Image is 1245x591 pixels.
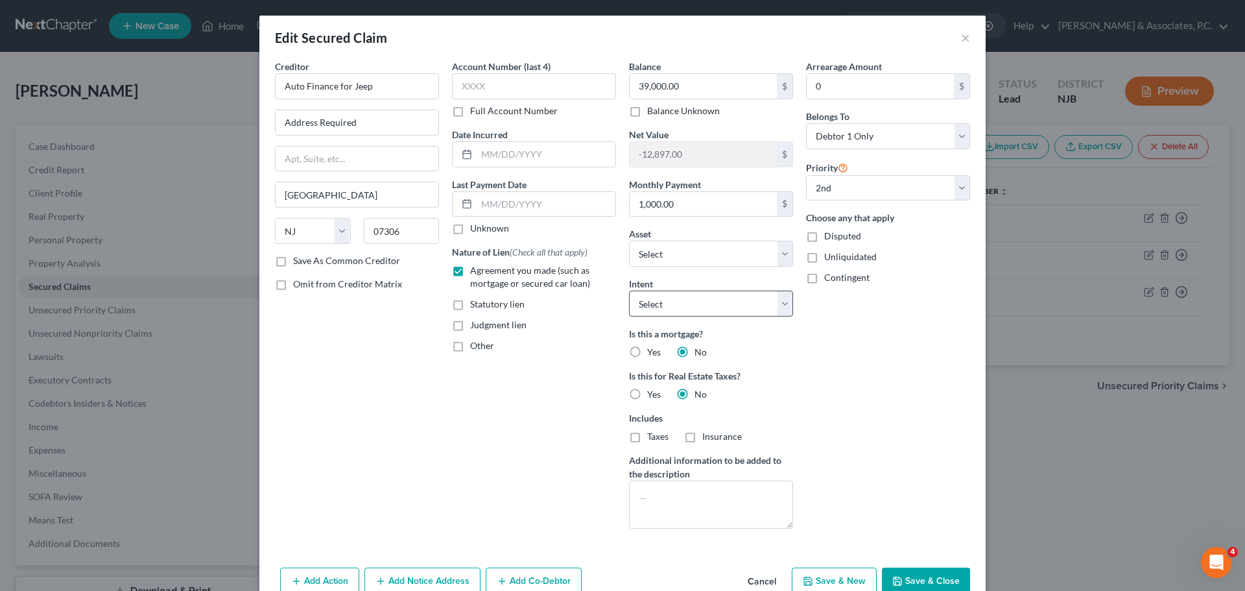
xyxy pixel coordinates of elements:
span: Creditor [275,61,309,72]
div: $ [777,142,792,167]
span: Judgment lien [470,319,527,330]
label: Full Account Number [470,104,558,117]
div: $ [777,74,792,99]
input: Apt, Suite, etc... [276,147,438,171]
span: Taxes [647,431,669,442]
span: Contingent [824,272,870,283]
label: Save As Common Creditor [293,254,400,267]
span: 4 [1227,547,1238,557]
input: Enter address... [276,110,438,135]
span: Asset [629,228,651,239]
label: Arrearage Amount [806,60,882,73]
input: Search creditor by name... [275,73,439,99]
div: $ [954,74,969,99]
input: XXXX [452,73,616,99]
span: Yes [647,389,661,400]
input: MM/DD/YYYY [477,142,615,167]
label: Choose any that apply [806,211,970,224]
span: Other [470,340,494,351]
div: $ [777,192,792,217]
div: Edit Secured Claim [275,29,387,47]
span: Yes [647,346,661,357]
span: Disputed [824,230,861,241]
label: Intent [629,277,653,291]
input: 0.00 [807,74,954,99]
label: Additional information to be added to the description [629,453,793,481]
input: 0.00 [630,192,777,217]
span: (Check all that apply) [510,247,587,258]
label: Date Incurred [452,128,508,141]
iframe: Intercom live chat [1201,547,1232,578]
input: Enter city... [276,182,438,207]
label: Balance Unknown [647,104,720,117]
label: Unknown [470,222,509,235]
label: Nature of Lien [452,245,587,259]
input: Enter zip... [364,218,440,244]
span: No [694,389,707,400]
label: Includes [629,411,793,425]
span: Insurance [702,431,742,442]
label: Priority [806,160,848,175]
span: Agreement you made (such as mortgage or secured car loan) [470,265,590,289]
span: No [694,346,707,357]
span: Omit from Creditor Matrix [293,278,402,289]
input: MM/DD/YYYY [477,192,615,217]
label: Net Value [629,128,669,141]
label: Is this a mortgage? [629,327,793,341]
span: Statutory lien [470,298,525,309]
label: Is this for Real Estate Taxes? [629,369,793,383]
label: Balance [629,60,661,73]
input: 0.00 [630,142,777,167]
input: 0.00 [630,74,777,99]
span: Belongs To [806,111,849,122]
span: Unliquidated [824,251,877,262]
label: Monthly Payment [629,178,701,191]
label: Account Number (last 4) [452,60,551,73]
label: Last Payment Date [452,178,527,191]
button: × [961,30,970,45]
